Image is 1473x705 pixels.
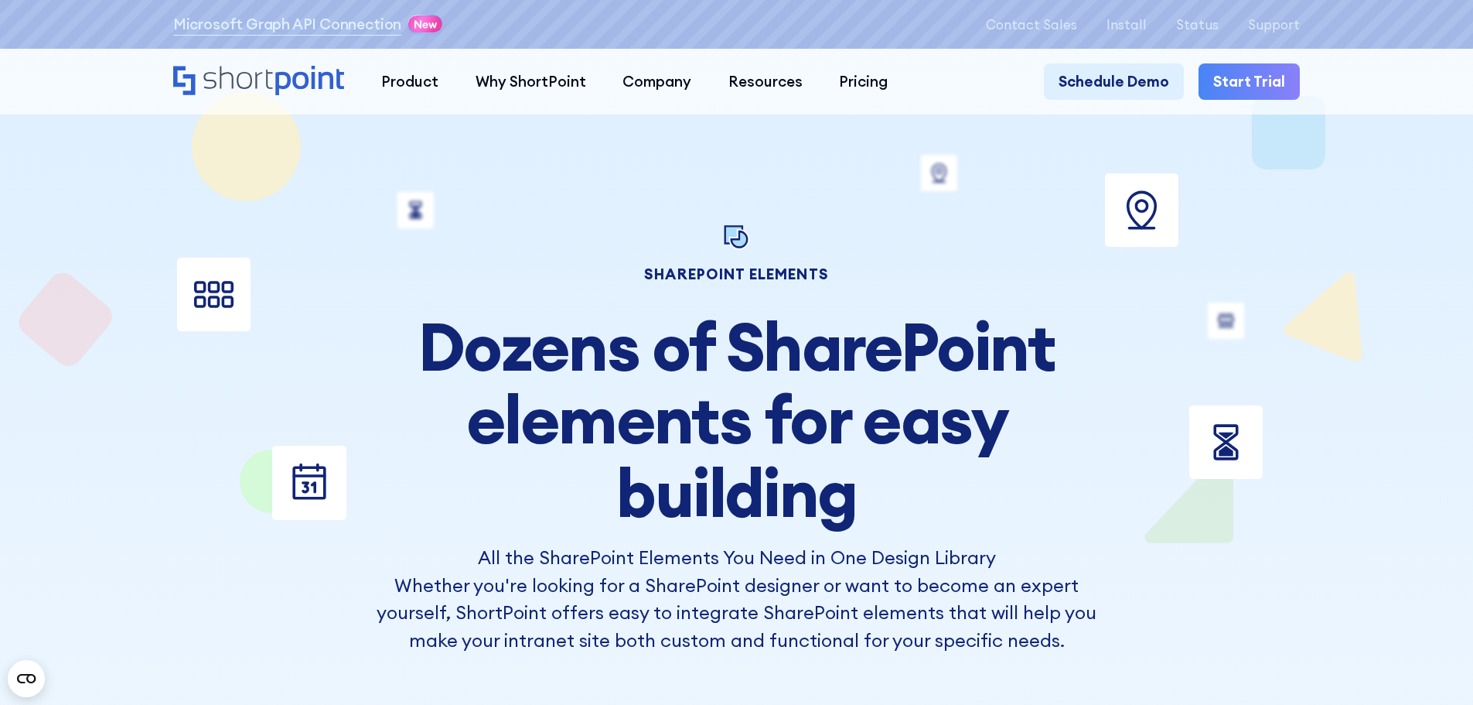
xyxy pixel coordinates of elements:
a: Start Trial [1199,63,1300,101]
a: Home [173,66,344,98]
div: Company [622,70,691,93]
h2: Dozens of SharePoint elements for easy building [372,310,1101,529]
a: Microsoft Graph API Connection [173,13,401,36]
a: Company [604,63,710,101]
h1: SHAREPOINT ELEMENTS [372,268,1101,281]
a: Schedule Demo [1044,63,1184,101]
div: Why ShortPoint [476,70,586,93]
a: Contact Sales [986,17,1077,32]
div: Product [381,70,438,93]
a: Status [1176,17,1219,32]
h3: All the SharePoint Elements You Need in One Design Library [372,544,1101,572]
button: Open CMP widget [8,660,45,697]
div: Resources [728,70,803,93]
a: Why ShortPoint [457,63,605,101]
a: Install [1106,17,1147,32]
iframe: Chat Widget [1195,525,1473,705]
a: Pricing [821,63,907,101]
p: Whether you're looking for a SharePoint designer or want to become an expert yourself, ShortPoint... [372,572,1101,655]
a: Product [363,63,457,101]
a: Resources [710,63,821,101]
a: Support [1248,17,1300,32]
div: Pricing [839,70,888,93]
